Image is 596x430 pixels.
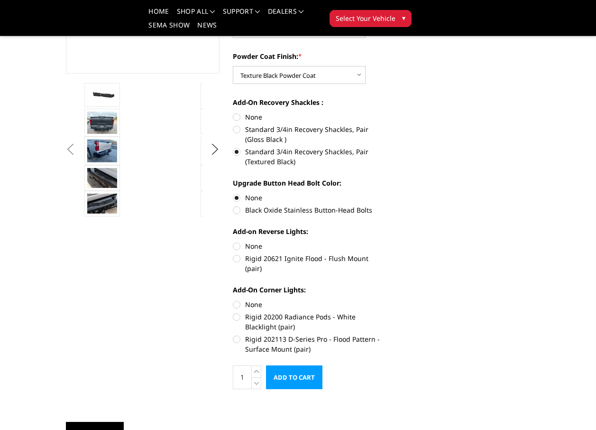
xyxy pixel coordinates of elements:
[233,334,387,354] label: Rigid 202113 D-Series Pro - Flood Pattern - Surface Mount (pair)
[330,10,412,27] button: Select Your Vehicle
[208,142,222,157] button: Next
[233,112,387,122] label: None
[177,8,215,22] a: shop all
[87,112,117,134] img: 2020-2025 Chevrolet / GMC 2500-3500 - Freedom Series - Rear Bumper
[336,13,395,23] span: Select Your Vehicle
[64,142,78,157] button: Previous
[223,8,260,22] a: Support
[233,253,387,273] label: Rigid 20621 Ignite Flood - Flush Mount (pair)
[233,226,387,236] label: Add-on Reverse Lights:
[402,13,405,23] span: ▾
[197,22,217,36] a: News
[148,8,169,22] a: Home
[87,194,117,214] img: 2020-2025 Chevrolet / GMC 2500-3500 - Freedom Series - Rear Bumper
[233,147,387,167] label: Standard 3/4in Recovery Shackles, Pair (Textured Black)
[233,97,387,107] label: Add-On Recovery Shackles :
[549,384,596,430] iframe: Chat Widget
[87,140,117,162] img: 2020-2025 Chevrolet / GMC 2500-3500 - Freedom Series - Rear Bumper
[233,205,387,215] label: Black Oxide Stainless Button-Head Bolts
[233,178,387,188] label: Upgrade Button Head Bolt Color:
[266,365,322,389] input: Add to Cart
[233,193,387,203] label: None
[233,299,387,309] label: None
[268,8,304,22] a: Dealers
[233,312,387,332] label: Rigid 20200 Radiance Pods - White Blacklight (pair)
[233,51,387,61] label: Powder Coat Finish:
[233,285,387,295] label: Add-On Corner Lights:
[87,168,117,188] img: 2020-2025 Chevrolet / GMC 2500-3500 - Freedom Series - Rear Bumper
[87,88,117,102] img: 2020-2025 Chevrolet / GMC 2500-3500 - Freedom Series - Rear Bumper
[233,124,387,144] label: Standard 3/4in Recovery Shackles, Pair (Gloss Black )
[148,22,190,36] a: SEMA Show
[233,241,387,251] label: None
